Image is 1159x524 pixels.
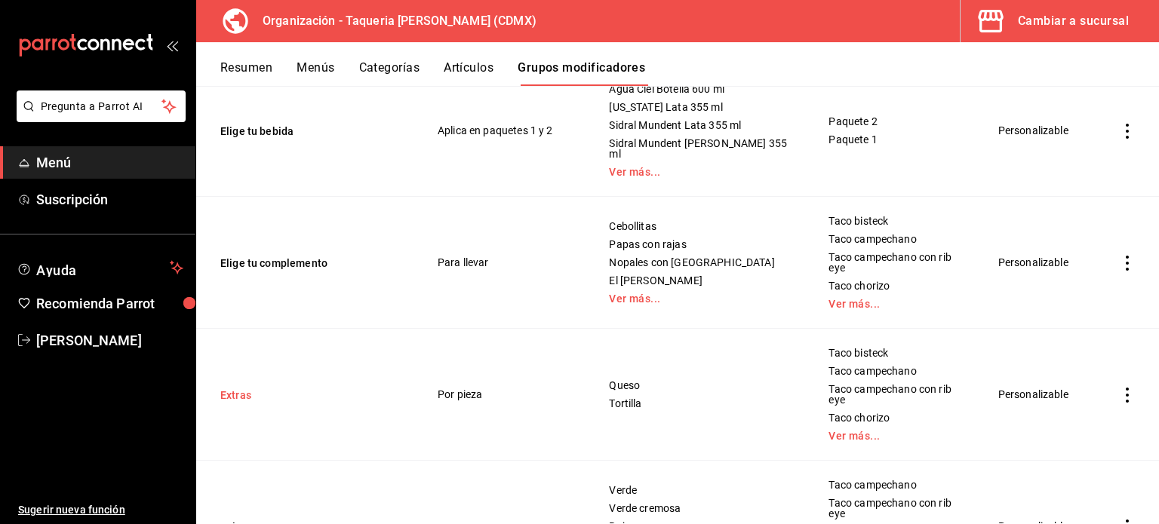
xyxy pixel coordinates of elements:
button: Extras [220,388,401,403]
span: Taco campechano con rib eye [829,252,961,273]
td: Aplica en paquetes 1 y 2 [420,65,590,197]
td: Personalizable [980,65,1096,197]
a: Pregunta a Parrot AI [11,109,186,125]
button: Menús [297,60,334,86]
button: Artículos [444,60,493,86]
span: Taco campechano [829,234,961,244]
span: Suscripción [36,189,183,210]
span: Menú [36,152,183,173]
button: actions [1120,256,1135,271]
span: Sidral Mundent Lata 355 ml [609,120,791,130]
a: Ver más... [829,299,961,309]
span: Tortilla [609,398,791,409]
span: Queso [609,380,791,391]
td: Por pieza [420,329,590,461]
span: Nopales con [GEOGRAPHIC_DATA] [609,257,791,268]
td: Personalizable [980,197,1096,329]
span: Paquete 2 [829,116,961,127]
span: Verde cremosa [609,503,791,513]
button: open_drawer_menu [166,39,178,51]
button: actions [1120,388,1135,403]
span: Taco campechano con rib eye [829,384,961,405]
h3: Organización - Taqueria [PERSON_NAME] (CDMX) [251,12,536,30]
div: navigation tabs [220,60,1159,86]
span: Taco chorizo [829,412,961,423]
span: El [PERSON_NAME] [609,275,791,286]
button: Elige tu complemento [220,256,401,271]
span: [US_STATE] Lata 355 ml [609,102,791,112]
span: Sidral Mundent [PERSON_NAME] 355 ml [609,138,791,159]
span: Paquete 1 [829,134,961,145]
span: Sugerir nueva función [18,502,183,518]
span: Pregunta a Parrot AI [41,99,162,115]
button: actions [1120,124,1135,139]
span: Taco campechano con rib eye [829,498,961,519]
span: Taco bisteck [829,348,961,358]
span: Taco bisteck [829,216,961,226]
a: Ver más... [609,167,791,177]
span: Taco campechano [829,366,961,376]
a: Ver más... [609,293,791,304]
span: Taco campechano [829,480,961,490]
span: Recomienda Parrot [36,293,183,314]
button: Elige tu bebida [220,124,401,139]
span: Ayuda [36,259,164,277]
a: Ver más... [829,431,961,441]
button: Pregunta a Parrot AI [17,90,186,122]
span: Verde [609,485,791,495]
button: Categorías [359,60,420,86]
button: Resumen [220,60,272,86]
span: [PERSON_NAME] [36,330,183,351]
td: Personalizable [980,329,1096,461]
span: Taco chorizo [829,280,961,291]
span: Cebollitas [609,221,791,231]
button: Grupos modificadores [518,60,645,86]
span: Papas con rajas [609,239,791,250]
td: Para llevar [420,197,590,329]
div: Cambiar a sucursal [1018,11,1129,32]
span: Agua Ciel Botella 600 ml [609,84,791,94]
